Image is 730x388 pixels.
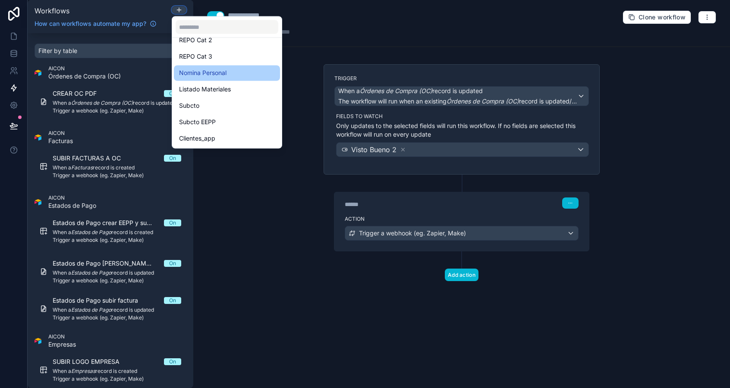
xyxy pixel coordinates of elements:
[179,52,212,62] span: REPO Cat 3
[179,117,216,128] span: Subcto EEPP
[179,101,199,111] span: Subcto
[179,68,227,78] span: Nomina Personal
[179,134,215,144] span: Clientes_app
[179,35,212,46] span: REPO Cat 2
[179,84,231,95] span: Listado Materiales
